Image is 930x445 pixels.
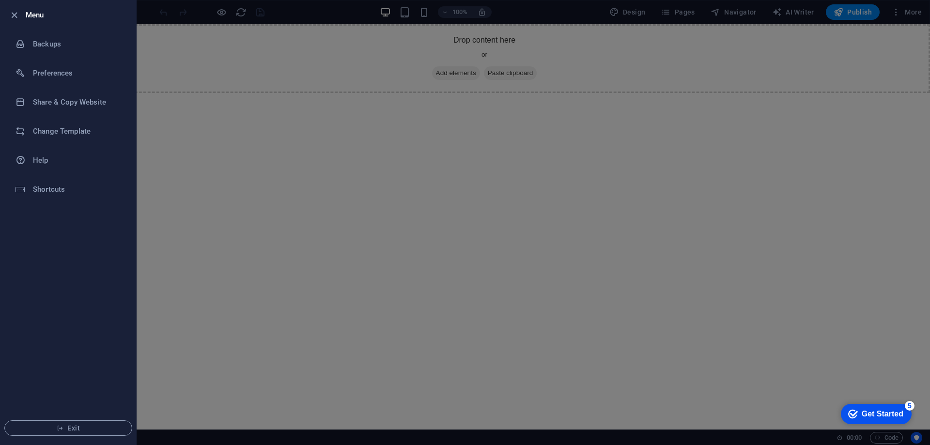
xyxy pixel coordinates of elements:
[13,424,124,432] span: Exit
[26,11,68,19] div: Get Started
[69,2,79,12] div: 5
[33,96,123,108] h6: Share & Copy Website
[0,146,136,175] a: Help
[33,154,123,166] h6: Help
[33,38,123,50] h6: Backups
[33,184,123,195] h6: Shortcuts
[4,420,132,436] button: Exit
[33,125,123,137] h6: Change Template
[445,42,498,56] span: Paste clipboard
[26,9,128,21] h6: Menu
[5,5,76,25] div: Get Started 5 items remaining, 0% complete
[393,42,441,56] span: Add elements
[33,67,123,79] h6: Preferences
